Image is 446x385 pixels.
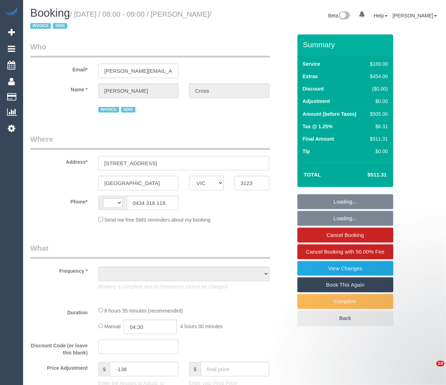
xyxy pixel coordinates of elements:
[104,308,183,314] span: 8 hours 55 minutes (recommended)
[25,83,93,93] label: Name *
[98,107,119,113] span: INVOICE
[367,135,388,142] div: $511.31
[104,217,211,223] span: Send me free SMS reminders about my booking
[4,7,18,17] img: Automaid Logo
[422,361,439,378] iframe: Intercom live chat
[25,156,93,166] label: Address*
[367,60,388,67] div: $189.00
[303,40,390,49] h3: Summary
[367,98,388,105] div: $0.00
[189,362,201,376] span: $
[367,85,388,92] div: ($0.00)
[127,196,179,210] input: Phone*
[201,362,269,376] input: final price
[98,64,179,78] input: Email*
[306,249,385,255] span: Cancel Booking with 50.00% Fee
[30,134,270,150] legend: Where
[436,361,445,367] span: 10
[303,73,318,80] label: Extras
[53,23,67,29] span: NDIS
[338,11,350,21] img: New interface
[367,148,388,155] div: $0.00
[121,107,135,113] span: NDIS
[303,110,356,118] label: Amount (before Taxes)
[98,362,110,376] span: $
[30,42,270,58] legend: Who
[303,148,310,155] label: Tip
[25,307,93,316] label: Duration
[98,176,179,190] input: Suburb*
[374,13,388,18] a: Help
[303,123,333,130] label: Tax @ 1.25%
[303,85,324,92] label: Discount
[30,10,211,30] small: / [DATE] / 08:00 - 09:00 / [PERSON_NAME]
[303,60,321,67] label: Service
[189,83,269,98] input: Last Name*
[98,283,269,290] p: Booking is complete and its Frequency cannot be changed
[297,311,393,326] a: Back
[30,7,70,19] span: Booking
[297,277,393,292] a: Book This Again
[25,265,93,275] label: Frequency *
[30,243,270,259] legend: What
[180,324,222,329] span: 4 hours 30 minutes
[303,135,334,142] label: Final Amount
[235,176,269,190] input: Post Code*
[98,83,179,98] input: First Name*
[304,172,321,178] strong: Total
[25,362,93,372] label: Price Adjustment
[104,324,121,329] span: Manual
[367,123,388,130] div: $6.31
[297,261,393,276] a: View Changes
[25,340,93,356] label: Discount Code (or leave this blank)
[346,172,387,178] h4: $511.31
[328,13,350,18] a: Beta
[367,110,388,118] div: $505.00
[393,13,437,18] a: [PERSON_NAME]
[297,244,393,259] a: Cancel Booking with 50.00% Fee
[25,196,93,205] label: Phone*
[30,23,51,29] span: INVOICE
[367,73,388,80] div: $454.00
[303,98,330,105] label: Adjustment
[297,228,393,243] a: Cancel Booking
[25,64,93,73] label: Email*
